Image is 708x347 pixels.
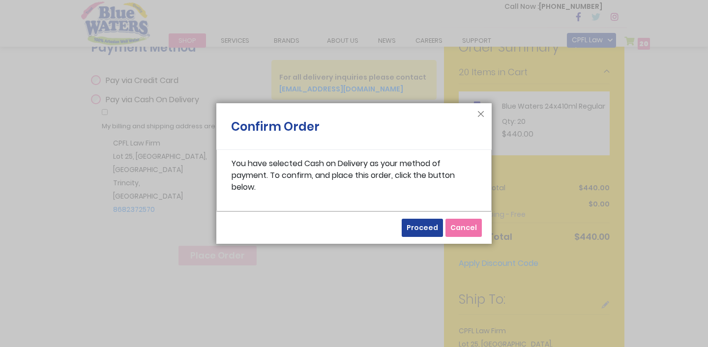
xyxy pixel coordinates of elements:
h1: Confirm Order [231,118,320,141]
span: Proceed [407,223,438,232]
button: Proceed [402,219,443,237]
p: You have selected Cash on Delivery as your method of payment. To confirm, and place this order, c... [232,158,476,193]
button: Cancel [445,219,482,237]
span: Cancel [450,223,477,232]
